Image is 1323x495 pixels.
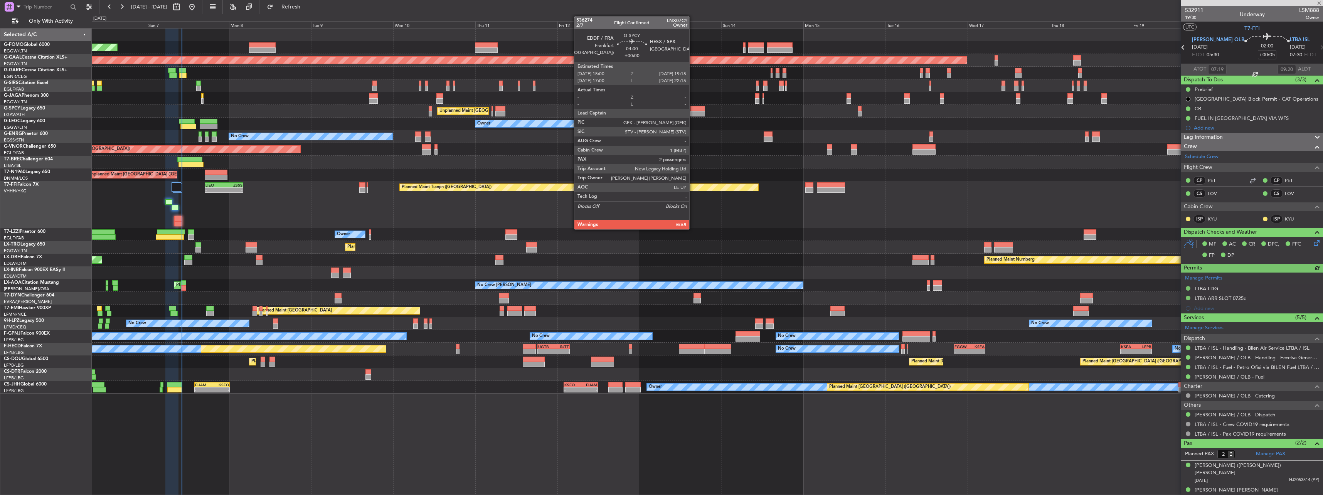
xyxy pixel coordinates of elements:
[4,306,51,310] a: T7-EMIHawker 900XP
[4,163,21,168] a: LTBA/ISL
[4,382,47,387] a: CS-JHHGlobal 6000
[4,144,23,149] span: G-VNOR
[4,311,27,317] a: LFMN/NCE
[4,293,21,298] span: T7-DYN
[1193,189,1206,198] div: CS
[1195,345,1310,351] a: LTBA / ISL - Handling - Bilen Air Service LTBA / ISL
[970,344,985,349] div: KSEA
[1304,51,1316,59] span: ELDT
[1229,241,1236,248] span: AC
[1290,36,1310,44] span: LTBA ISL
[4,229,20,234] span: T7-LZZI
[128,318,146,329] div: No Crew
[1184,313,1204,322] span: Services
[1184,228,1257,237] span: Dispatch Checks and Weather
[4,125,27,130] a: EGGW/LTN
[195,387,212,392] div: -
[1209,241,1216,248] span: MF
[1256,450,1285,458] a: Manage PAX
[224,183,242,187] div: ZSSS
[4,344,21,349] span: F-HECD
[231,131,249,142] div: No Crew
[4,242,45,247] a: LX-TROLegacy 650
[263,1,310,13] button: Refresh
[1290,44,1306,51] span: [DATE]
[4,261,27,266] a: EDLW/DTM
[4,93,22,98] span: G-JAGA
[4,388,24,394] a: LFPB/LBG
[1290,51,1302,59] span: 07:30
[1195,374,1264,380] a: [PERSON_NAME] / OLB - Fuel
[1207,51,1219,59] span: 05:30
[4,93,49,98] a: G-JAGAPhenom 300
[1121,349,1136,354] div: -
[4,81,19,85] span: G-SIRS
[1289,477,1319,483] span: HJ2053514 (PP)
[581,387,597,392] div: -
[1184,142,1197,151] span: Crew
[4,112,25,118] a: LGAV/ATH
[1136,349,1151,354] div: -
[4,42,24,47] span: G-FOMO
[4,357,22,361] span: CS-DOU
[4,170,25,174] span: T7-N1960
[1295,76,1306,84] span: (3/3)
[954,344,970,349] div: EGGW
[439,105,564,117] div: Unplanned Maint [GEOGRAPHIC_DATA] ([PERSON_NAME] Intl)
[4,357,48,361] a: CS-DOUGlobal 6500
[195,382,212,387] div: EHAM
[1185,450,1214,458] label: Planned PAX
[954,349,970,354] div: -
[4,106,20,111] span: G-SPCY
[1184,439,1192,448] span: Pax
[970,349,985,354] div: -
[1285,216,1302,222] a: KYU
[4,299,52,305] a: EVRA/[PERSON_NAME]
[205,183,224,187] div: LIEO
[477,279,531,291] div: No Crew [PERSON_NAME]
[1295,439,1306,447] span: (2/2)
[131,3,167,10] span: [DATE] - [DATE]
[4,48,27,54] a: EGGW/LTN
[1195,105,1201,112] div: CB
[4,280,59,285] a: LX-AOACitation Mustang
[4,131,48,136] a: G-ENRGPraetor 600
[1299,14,1319,21] span: Owner
[968,21,1050,28] div: Wed 17
[1185,14,1203,21] span: 19/30
[1298,66,1311,73] span: ALDT
[1185,324,1224,332] a: Manage Services
[538,349,554,354] div: -
[4,255,21,259] span: LX-GBH
[1295,313,1306,322] span: (5/5)
[554,344,569,349] div: RJTT
[1208,216,1225,222] a: KYU
[4,182,17,187] span: T7-FFI
[24,1,68,13] input: Trip Number
[4,81,48,85] a: G-SIRSCitation Excel
[1192,36,1244,44] span: [PERSON_NAME] OLB
[1195,364,1319,370] a: LTBA / ISL - Fuel - Petro Ofisi via BILEN Fuel LTBA / ISL
[477,118,490,130] div: Owner
[4,369,20,374] span: CS-DTR
[4,362,24,368] a: LFPB/LBG
[4,119,20,123] span: G-LEGC
[1209,252,1215,259] span: FP
[1292,241,1301,248] span: FFC
[4,42,50,47] a: G-FOMOGlobal 6000
[4,119,45,123] a: G-LEGCLegacy 600
[4,229,45,234] a: T7-LZZIPraetor 600
[4,255,42,259] a: LX-GBHFalcon 7X
[532,330,550,342] div: No Crew
[1195,462,1319,477] div: [PERSON_NAME] ([PERSON_NAME]) [PERSON_NAME]
[337,229,350,240] div: Owner
[4,344,42,349] a: F-HECDFalcon 7X
[4,61,27,67] a: EGGW/LTN
[1194,125,1319,131] div: Add new
[564,387,581,392] div: -
[4,55,67,60] a: G-GAALCessna Citation XLS+
[1195,421,1289,428] a: LTBA / ISL - Crew COVID19 requirements
[4,68,67,72] a: G-GARECessna Citation XLS+
[1192,51,1205,59] span: ETOT
[1195,431,1286,437] a: LTBA / ISL - Pax COVID19 requirements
